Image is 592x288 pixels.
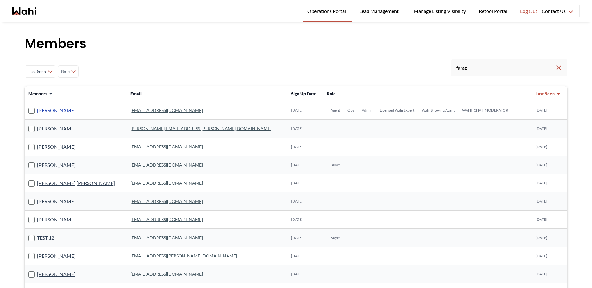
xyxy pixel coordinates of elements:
[532,120,567,138] td: [DATE]
[327,91,336,96] span: Role
[555,62,562,73] button: Clear search
[37,161,76,169] a: [PERSON_NAME]
[287,156,323,174] td: [DATE]
[331,235,340,240] span: Buyer
[536,91,561,97] button: Last Seen
[287,120,323,138] td: [DATE]
[37,197,76,205] a: [PERSON_NAME]
[532,247,567,265] td: [DATE]
[532,101,567,120] td: [DATE]
[25,35,567,53] h1: Members
[28,91,53,97] button: Members
[287,174,323,192] td: [DATE]
[347,108,354,113] span: Ops
[37,106,76,114] a: [PERSON_NAME]
[12,7,36,15] a: Wahi homepage
[130,162,203,167] a: [EMAIL_ADDRESS][DOMAIN_NAME]
[287,211,323,229] td: [DATE]
[130,144,203,149] a: [EMAIL_ADDRESS][DOMAIN_NAME]
[287,138,323,156] td: [DATE]
[61,66,70,77] span: Role
[287,192,323,211] td: [DATE]
[532,265,567,283] td: [DATE]
[287,265,323,283] td: [DATE]
[380,108,414,113] span: Licensed Wahi Expert
[130,108,203,113] a: [EMAIL_ADDRESS][DOMAIN_NAME]
[359,7,401,15] span: Lead Management
[532,138,567,156] td: [DATE]
[532,229,567,247] td: [DATE]
[37,234,54,242] a: TEST 12
[130,217,203,222] a: [EMAIL_ADDRESS][DOMAIN_NAME]
[287,247,323,265] td: [DATE]
[456,62,555,73] input: Search input
[362,108,372,113] span: Admin
[130,180,203,186] a: [EMAIL_ADDRESS][DOMAIN_NAME]
[130,271,203,277] a: [EMAIL_ADDRESS][DOMAIN_NAME]
[27,66,47,77] span: Last Seen
[130,235,203,240] a: [EMAIL_ADDRESS][DOMAIN_NAME]
[307,7,348,15] span: Operations Portal
[331,163,340,167] span: Buyer
[37,179,115,187] a: [PERSON_NAME] [PERSON_NAME]
[331,108,340,113] span: Agent
[412,7,468,15] span: Manage Listing Visibility
[287,229,323,247] td: [DATE]
[28,91,47,97] span: Members
[520,7,537,15] span: Log Out
[422,108,455,113] span: Wahi Showing Agent
[287,101,323,120] td: [DATE]
[536,91,555,97] span: Last Seen
[37,270,76,278] a: [PERSON_NAME]
[532,156,567,174] td: [DATE]
[462,108,508,113] span: WAHI_CHAT_MODERATOR
[130,126,271,131] a: [PERSON_NAME][EMAIL_ADDRESS][PERSON_NAME][DOMAIN_NAME]
[130,253,237,258] a: [EMAIL_ADDRESS][PERSON_NAME][DOMAIN_NAME]
[532,211,567,229] td: [DATE]
[532,192,567,211] td: [DATE]
[37,143,76,151] a: [PERSON_NAME]
[37,216,76,224] a: [PERSON_NAME]
[291,91,317,96] span: Sign Up Date
[37,252,76,260] a: [PERSON_NAME]
[532,174,567,192] td: [DATE]
[130,199,203,204] a: [EMAIL_ADDRESS][DOMAIN_NAME]
[479,7,509,15] span: Retool Portal
[37,125,76,133] a: [PERSON_NAME]
[130,91,142,96] span: Email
